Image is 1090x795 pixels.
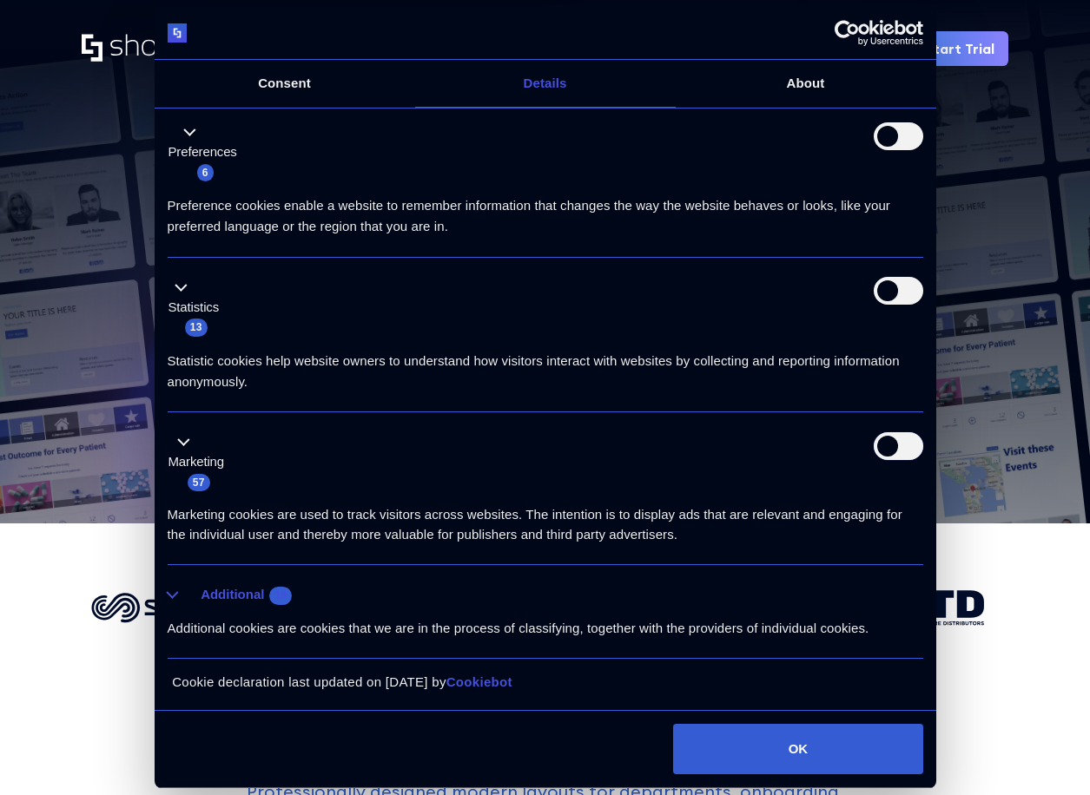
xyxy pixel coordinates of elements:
div: Preference cookies enable a website to remember information that changes the way the website beha... [168,182,923,237]
label: Marketing [168,452,225,472]
button: OK [673,724,922,774]
div: Statistic cookies help website owners to understand how visitors interact with websites by collec... [168,338,923,392]
a: Cookiebot [446,674,512,689]
span: 6 [197,164,214,181]
a: About [676,60,936,108]
button: Preferences (6) [168,122,248,183]
span: Additional cookies are cookies that we are in the process of classifying, together with the provi... [168,621,869,635]
a: Home [82,34,243,63]
button: Statistics (13) [168,277,230,338]
button: Marketing (57) [168,432,235,493]
a: Consent [155,60,415,108]
label: Preferences [168,142,237,162]
label: Statistics [168,298,220,318]
a: Start Trial [910,31,1008,66]
span: 57 [188,474,210,491]
a: Usercentrics Cookiebot - opens in a new window [771,20,923,46]
span: 10 [269,587,292,604]
h2: Design stunning SharePoint pages in minutes - no code, no hassle [139,109,952,292]
div: No credit card required [82,440,1008,454]
span: Marketing cookies are used to track visitors across websites. The intention is to display ads tha... [168,507,902,542]
a: Details [415,60,676,108]
span: 13 [185,319,208,336]
h2: Browse Ready-to-Use SharePoint Templates. [82,720,1008,752]
button: Additional (10) [168,584,303,606]
div: Cookie declaration last updated on [DATE] by [159,672,931,706]
p: Trusted by teams at NASA, Samsung and 1,500+ companies [139,307,952,334]
img: logo [168,23,188,43]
